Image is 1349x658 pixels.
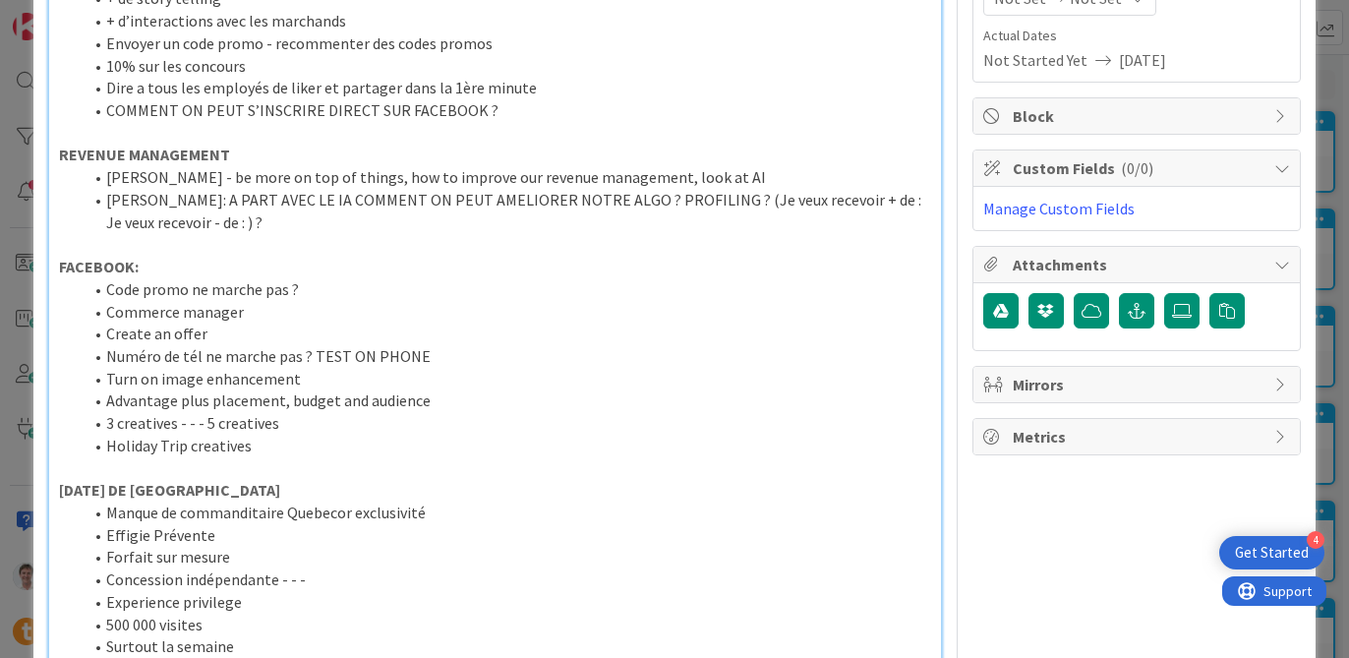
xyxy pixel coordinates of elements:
span: [DATE] [1119,48,1166,72]
span: Custom Fields [1013,156,1264,180]
li: Commerce manager [83,301,930,324]
span: Not Started Yet [983,48,1087,72]
li: Envoyer un code promo - recommenter des codes promos [83,32,930,55]
li: [PERSON_NAME] - be more on top of things, how to improve our revenue management, look at AI [83,166,930,189]
li: [PERSON_NAME]: A PART AVEC LE IA COMMENT ON PEUT AMELIORER NOTRE ALGO ? PROFILING ? (Je veux rece... [83,189,930,233]
span: Actual Dates [983,26,1290,46]
a: Manage Custom Fields [983,199,1135,218]
li: Code promo ne marche pas ? [83,278,930,301]
strong: FACEBOOK: [59,257,139,276]
span: Attachments [1013,253,1264,276]
li: Surtout la semaine [83,635,930,658]
li: Dire a tous les employés de liker et partager dans la 1ère minute [83,77,930,99]
span: Mirrors [1013,373,1264,396]
span: Support [41,3,89,27]
li: Turn on image enhancement [83,368,930,390]
li: COMMENT ON PEUT S’INSCRIRE DIRECT SUR FACEBOOK ? [83,99,930,122]
span: Metrics [1013,425,1264,449]
li: 500 000 visites [83,614,930,636]
li: Create an offer [83,323,930,345]
li: Forfait sur mesure [83,546,930,568]
div: 4 [1307,531,1324,549]
span: ( 0/0 ) [1121,158,1153,178]
li: Advantage plus placement, budget and audience [83,389,930,412]
div: Get Started [1235,543,1309,563]
li: Holiday Trip creatives [83,435,930,457]
strong: REVENUE MANAGEMENT [59,145,230,164]
li: Numéro de tél ne marche pas ? TEST ON PHONE [83,345,930,368]
span: Block [1013,104,1264,128]
li: Manque de commanditaire Quebecor exclusivité [83,502,930,524]
li: Concession indépendante - - - [83,568,930,591]
strong: [DATE] DE [GEOGRAPHIC_DATA] [59,480,280,500]
li: 10% sur les concours [83,55,930,78]
li: Experience privilege [83,591,930,614]
div: Open Get Started checklist, remaining modules: 4 [1219,536,1324,569]
li: 3 creatives - - - 5 creatives [83,412,930,435]
li: Effigie Prévente [83,524,930,547]
li: + d’interactions avec les marchands [83,10,930,32]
